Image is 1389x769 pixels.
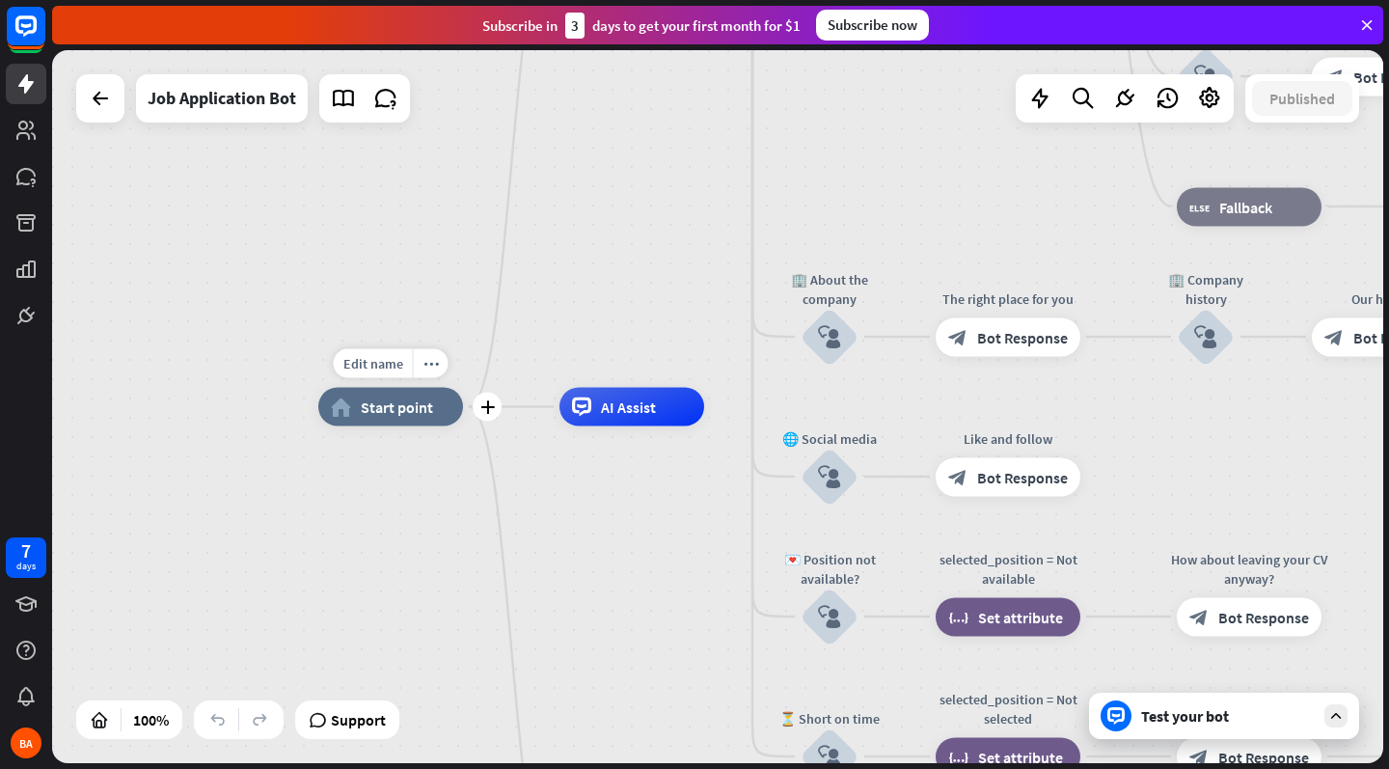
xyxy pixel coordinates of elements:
[1324,67,1344,86] i: block_bot_response
[1194,325,1217,348] i: block_user_input
[1189,747,1209,766] i: block_bot_response
[21,542,31,560] div: 7
[1219,197,1272,216] span: Fallback
[423,356,439,371] i: more_horiz
[1141,706,1315,726] div: Test your bot
[331,398,351,417] i: home_2
[1162,549,1336,588] div: How about leaving your CV anyway?
[948,327,967,346] i: block_bot_response
[818,325,841,348] i: block_user_input
[148,74,296,123] div: Job Application Bot
[1324,327,1344,346] i: block_bot_response
[1194,65,1217,88] i: block_user_input
[11,728,41,758] div: BA
[361,398,433,417] span: Start point
[1189,607,1209,626] i: block_bot_response
[921,689,1095,728] div: selected_position = Not selected
[977,467,1068,486] span: Bot Response
[948,467,967,486] i: block_bot_response
[772,549,887,588] div: 💌 Position not available?
[1218,607,1309,626] span: Bot Response
[772,708,887,728] div: ⏳ Short on time
[978,747,1063,766] span: Set attribute
[1218,747,1309,766] span: Bot Response
[818,745,841,768] i: block_user_input
[772,428,887,448] div: 🌐 Social media
[480,400,495,414] i: plus
[16,560,36,573] div: days
[921,288,1095,308] div: The right place for you
[127,704,175,735] div: 100%
[948,607,968,626] i: block_set_attribute
[772,269,887,308] div: 🏢 About the company
[482,13,801,39] div: Subscribe in days to get your first month for $1
[921,549,1095,588] div: selected_position = Not available
[601,398,656,417] span: AI Assist
[977,327,1068,346] span: Bot Response
[978,607,1063,626] span: Set attribute
[343,355,403,372] span: Edit name
[1189,197,1210,216] i: block_fallback
[331,704,386,735] span: Support
[1148,269,1264,308] div: 🏢 Company history
[6,537,46,578] a: 7 days
[15,8,73,66] button: Open LiveChat chat widget
[818,605,841,628] i: block_user_input
[1252,81,1352,116] button: Published
[818,465,841,488] i: block_user_input
[921,428,1095,448] div: Like and follow
[565,13,585,39] div: 3
[948,747,968,766] i: block_set_attribute
[1162,689,1336,728] div: Short on time? Leave a message
[816,10,929,41] div: Subscribe now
